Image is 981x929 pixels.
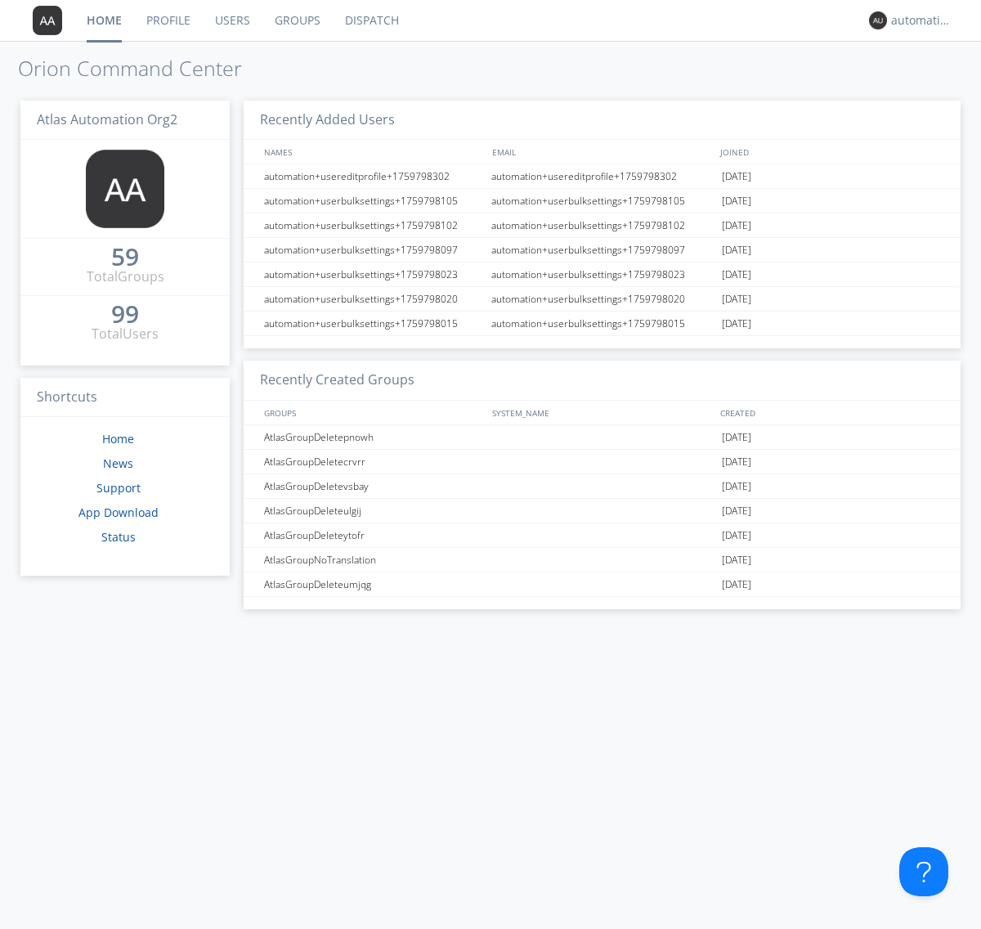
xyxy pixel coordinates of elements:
[260,450,486,473] div: AtlasGroupDeletecrvrr
[103,456,133,471] a: News
[260,140,484,164] div: NAMES
[487,213,718,237] div: automation+userbulksettings+1759798102
[722,450,751,474] span: [DATE]
[244,263,961,287] a: automation+userbulksettings+1759798023automation+userbulksettings+1759798023[DATE]
[33,6,62,35] img: 373638.png
[260,189,486,213] div: automation+userbulksettings+1759798105
[722,238,751,263] span: [DATE]
[244,523,961,548] a: AtlasGroupDeleteytofr[DATE]
[244,287,961,312] a: automation+userbulksettings+1759798020automation+userbulksettings+1759798020[DATE]
[244,164,961,189] a: automation+usereditprofile+1759798302automation+usereditprofile+1759798302[DATE]
[244,189,961,213] a: automation+userbulksettings+1759798105automation+userbulksettings+1759798105[DATE]
[37,110,177,128] span: Atlas Automation Org2
[260,238,486,262] div: automation+userbulksettings+1759798097
[260,312,486,335] div: automation+userbulksettings+1759798015
[244,361,961,401] h3: Recently Created Groups
[260,548,486,572] div: AtlasGroupNoTranslation
[102,431,134,447] a: Home
[260,499,486,523] div: AtlasGroupDeleteulgij
[111,249,139,265] div: 59
[86,150,164,228] img: 373638.png
[111,249,139,267] a: 59
[722,499,751,523] span: [DATE]
[722,164,751,189] span: [DATE]
[891,12,952,29] div: automation+atlas+english0002+org2
[244,238,961,263] a: automation+userbulksettings+1759798097automation+userbulksettings+1759798097[DATE]
[244,425,961,450] a: AtlasGroupDeletepnowh[DATE]
[78,505,159,520] a: App Download
[722,425,751,450] span: [DATE]
[96,480,141,496] a: Support
[722,548,751,572] span: [DATE]
[92,325,159,343] div: Total Users
[20,378,230,418] h3: Shortcuts
[244,101,961,141] h3: Recently Added Users
[722,523,751,548] span: [DATE]
[260,287,486,311] div: automation+userbulksettings+1759798020
[260,425,486,449] div: AtlasGroupDeletepnowh
[244,450,961,474] a: AtlasGroupDeletecrvrr[DATE]
[487,164,718,188] div: automation+usereditprofile+1759798302
[260,213,486,237] div: automation+userbulksettings+1759798102
[244,474,961,499] a: AtlasGroupDeletevsbay[DATE]
[716,401,945,424] div: CREATED
[488,140,716,164] div: EMAIL
[722,312,751,336] span: [DATE]
[487,189,718,213] div: automation+userbulksettings+1759798105
[722,263,751,287] span: [DATE]
[716,140,945,164] div: JOINED
[244,213,961,238] a: automation+userbulksettings+1759798102automation+userbulksettings+1759798102[DATE]
[260,401,484,424] div: GROUPS
[722,572,751,597] span: [DATE]
[488,401,716,424] div: SYSTEM_NAME
[260,263,486,286] div: automation+userbulksettings+1759798023
[722,474,751,499] span: [DATE]
[722,287,751,312] span: [DATE]
[260,164,486,188] div: automation+usereditprofile+1759798302
[487,287,718,311] div: automation+userbulksettings+1759798020
[487,312,718,335] div: automation+userbulksettings+1759798015
[899,847,948,896] iframe: Toggle Customer Support
[722,213,751,238] span: [DATE]
[869,11,887,29] img: 373638.png
[244,548,961,572] a: AtlasGroupNoTranslation[DATE]
[487,263,718,286] div: automation+userbulksettings+1759798023
[87,267,164,286] div: Total Groups
[260,523,486,547] div: AtlasGroupDeleteytofr
[244,499,961,523] a: AtlasGroupDeleteulgij[DATE]
[244,312,961,336] a: automation+userbulksettings+1759798015automation+userbulksettings+1759798015[DATE]
[722,189,751,213] span: [DATE]
[111,306,139,325] a: 99
[244,572,961,597] a: AtlasGroupDeleteumjqg[DATE]
[111,306,139,322] div: 99
[487,238,718,262] div: automation+userbulksettings+1759798097
[260,572,486,596] div: AtlasGroupDeleteumjqg
[101,529,136,545] a: Status
[260,474,486,498] div: AtlasGroupDeletevsbay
